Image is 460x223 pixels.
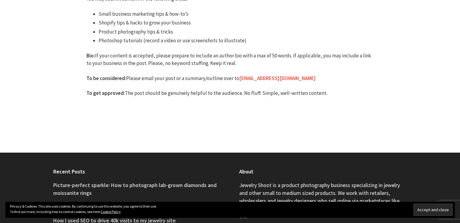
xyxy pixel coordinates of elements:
strong: To be considered: [86,75,126,82]
h4: Recent Posts [53,168,221,175]
p: Please email your post or a summary/outline over to [86,75,374,82]
div: Privacy & Cookies: This site uses cookies. By continuing to use this website, you agree to their ... [5,202,455,218]
li: Shopify tips & hacks to grow your business [99,19,374,27]
strong: Bio: [86,52,95,59]
p: The post should be genuinely helpful to the audience. No fluff. Simple, well-written content. [86,89,374,97]
p: If your content is accepted, please prepare to include an author bio with a max of 50 words. If a... [86,52,374,67]
h4: About [239,168,407,175]
li: Small business marketing tips & how-to’s [99,10,374,18]
li: Product photography tips & tricks [99,28,374,36]
a: [EMAIL_ADDRESS][DOMAIN_NAME] [239,75,316,82]
a: Picture-perfect sparkle: How to photograph lab-grown diamonds and moissanite rings [53,182,217,196]
strong: To get approved: [86,90,125,96]
a: Cookie Policy [101,209,121,214]
p: Jewelry Shoot is a product photography business specializing in jewelry and other small to medium... [239,181,407,220]
li: Photoshop tutorials (record a video or use screenshots to illustrate) [99,37,374,45]
input: Accept and close [413,204,453,216]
